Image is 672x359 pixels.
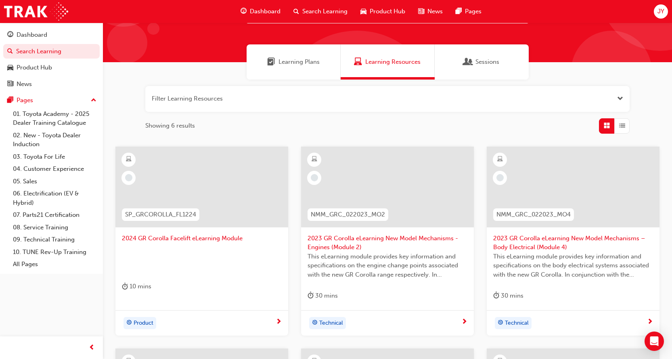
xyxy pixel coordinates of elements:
span: next-icon [647,319,653,326]
span: Technical [505,319,529,328]
div: 30 mins [493,291,523,301]
a: guage-iconDashboard [234,3,287,20]
button: Pages [3,93,100,108]
span: News [427,7,443,16]
a: 06. Electrification (EV & Hybrid) [10,187,100,209]
span: 2024 GR Corolla Facelift eLearning Module [122,234,282,243]
span: target-icon [498,318,503,328]
span: learningResourceType_ELEARNING-icon [497,154,503,165]
span: guage-icon [241,6,247,17]
a: News [3,77,100,92]
span: next-icon [276,319,282,326]
span: duration-icon [493,291,499,301]
span: Showing 6 results [145,121,195,130]
a: 02. New - Toyota Dealer Induction [10,129,100,151]
span: search-icon [293,6,299,17]
span: pages-icon [7,97,13,104]
span: Product [134,319,153,328]
a: Dashboard [3,27,100,42]
span: learningResourceType_ELEARNING-icon [126,154,132,165]
a: 08. Service Training [10,221,100,234]
span: JY [657,7,664,16]
span: next-icon [461,319,467,326]
button: Open the filter [617,94,623,103]
a: SessionsSessions [435,44,529,80]
a: NMM_GRC_022023_MO22023 GR Corolla eLearning New Model Mechanisms - Engines (Module 2)This eLearni... [301,147,474,336]
span: up-icon [91,95,96,106]
img: Trak [4,2,68,21]
span: duration-icon [122,281,128,292]
a: 03. Toyota For Life [10,151,100,163]
span: duration-icon [308,291,314,301]
a: Learning PlansLearning Plans [247,44,341,80]
a: 07. Parts21 Certification [10,209,100,221]
span: learningRecordVerb_NONE-icon [496,174,504,181]
span: NMM_GRC_022023_MO2 [311,210,385,219]
span: 2023 GR Corolla eLearning New Model Mechanisms – Body Electrical (Module 4) [493,234,653,252]
div: Open Intercom Messenger [645,332,664,351]
span: Search Learning [302,7,348,16]
span: List [619,121,625,130]
span: NMM_GRC_022023_MO4 [496,210,571,219]
a: Product Hub [3,60,100,75]
span: news-icon [418,6,424,17]
a: 09. Technical Training [10,233,100,246]
div: Dashboard [17,30,47,40]
div: Product Hub [17,63,52,72]
span: Sessions [464,57,472,67]
div: News [17,80,32,89]
span: Sessions [475,57,499,67]
span: guage-icon [7,31,13,39]
span: Grid [604,121,610,130]
a: NMM_GRC_022023_MO42023 GR Corolla eLearning New Model Mechanisms – Body Electrical (Module 4)This... [487,147,659,336]
div: 30 mins [308,291,338,301]
span: Learning Resources [354,57,362,67]
span: target-icon [126,318,132,328]
div: 10 mins [122,281,151,292]
a: 01. Toyota Academy - 2025 Dealer Training Catalogue [10,108,100,129]
span: car-icon [360,6,366,17]
span: learningRecordVerb_NONE-icon [311,174,318,181]
a: All Pages [10,258,100,271]
button: JY [654,4,668,19]
span: car-icon [7,64,13,71]
a: 10. TUNE Rev-Up Training [10,246,100,258]
span: Learning Resources [365,57,421,67]
span: Pages [465,7,481,16]
span: This eLearning module provides key information and specifications on the body electrical systems ... [493,252,653,279]
span: Product Hub [370,7,405,16]
span: target-icon [312,318,318,328]
a: news-iconNews [412,3,449,20]
a: car-iconProduct Hub [354,3,412,20]
a: SP_GRCOROLLA_FL12242024 GR Corolla Facelift eLearning Moduleduration-icon 10 minstarget-iconProduct [115,147,288,336]
a: 04. Customer Experience [10,163,100,175]
span: This eLearning module provides key information and specifications on the engine change points ass... [308,252,467,279]
div: Pages [17,96,33,105]
span: search-icon [7,48,13,55]
span: learningRecordVerb_NONE-icon [125,174,132,181]
span: prev-icon [89,343,95,353]
a: Learning ResourcesLearning Resources [341,44,435,80]
span: 2023 GR Corolla eLearning New Model Mechanisms - Engines (Module 2) [308,234,467,252]
span: learningResourceType_ELEARNING-icon [312,154,317,165]
a: search-iconSearch Learning [287,3,354,20]
a: Search Learning [3,44,100,59]
span: news-icon [7,81,13,88]
a: 05. Sales [10,175,100,188]
span: SP_GRCOROLLA_FL1224 [125,210,196,219]
button: DashboardSearch LearningProduct HubNews [3,26,100,93]
span: pages-icon [456,6,462,17]
span: Dashboard [250,7,281,16]
span: Learning Plans [278,57,320,67]
span: Technical [319,319,343,328]
a: pages-iconPages [449,3,488,20]
span: Learning Plans [267,57,275,67]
